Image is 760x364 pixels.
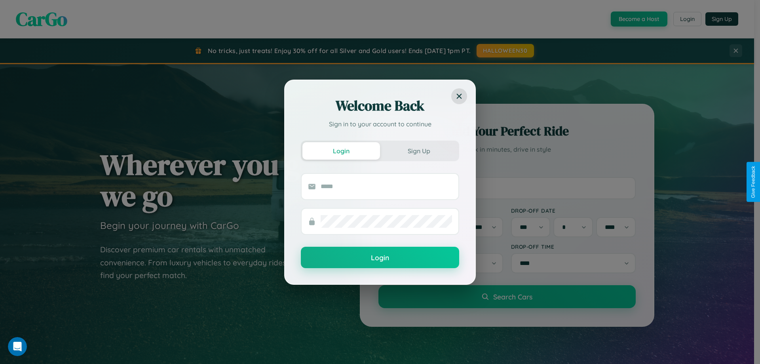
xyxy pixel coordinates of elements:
[750,166,756,198] div: Give Feedback
[301,96,459,115] h2: Welcome Back
[8,337,27,356] iframe: Intercom live chat
[302,142,380,160] button: Login
[380,142,458,160] button: Sign Up
[301,247,459,268] button: Login
[301,119,459,129] p: Sign in to your account to continue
